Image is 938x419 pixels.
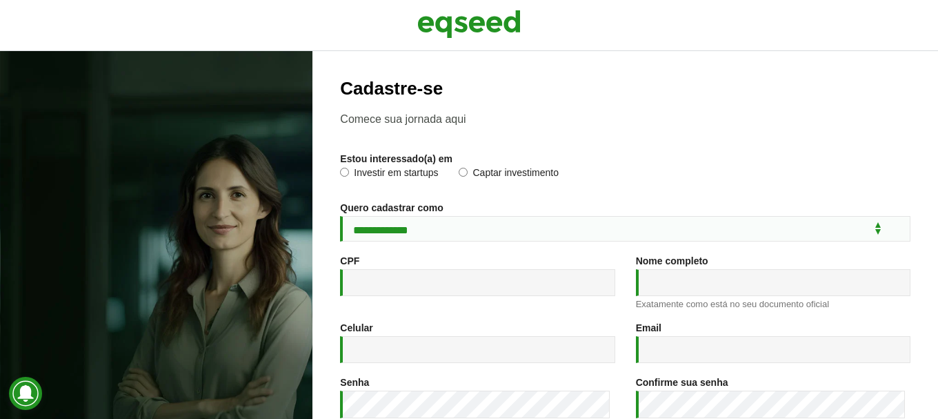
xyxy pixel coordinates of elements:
[417,7,521,41] img: EqSeed Logo
[340,168,349,177] input: Investir em startups
[340,154,452,164] label: Estou interessado(a) em
[636,300,910,309] div: Exatamente como está no seu documento oficial
[636,378,728,387] label: Confirme sua senha
[340,323,372,333] label: Celular
[340,256,359,266] label: CPF
[459,168,468,177] input: Captar investimento
[340,113,910,126] p: Comece sua jornada aqui
[459,168,559,182] label: Captar investimento
[636,256,708,266] label: Nome completo
[340,168,438,182] label: Investir em startups
[636,323,661,333] label: Email
[340,79,910,99] h2: Cadastre-se
[340,203,443,213] label: Quero cadastrar como
[340,378,369,387] label: Senha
